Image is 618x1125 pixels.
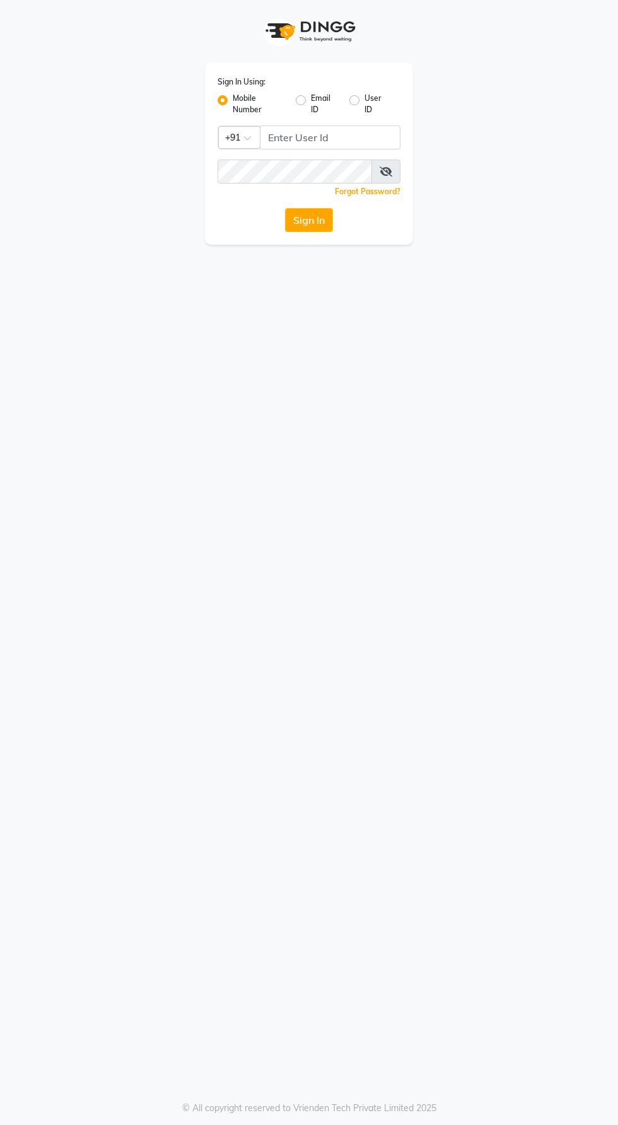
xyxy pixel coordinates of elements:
label: Mobile Number [233,93,286,115]
button: Sign In [285,208,333,232]
input: Username [260,125,400,149]
label: User ID [364,93,390,115]
img: logo1.svg [259,13,359,50]
input: Username [218,160,372,184]
a: Forgot Password? [335,187,400,196]
label: Sign In Using: [218,76,265,88]
label: Email ID [311,93,339,115]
